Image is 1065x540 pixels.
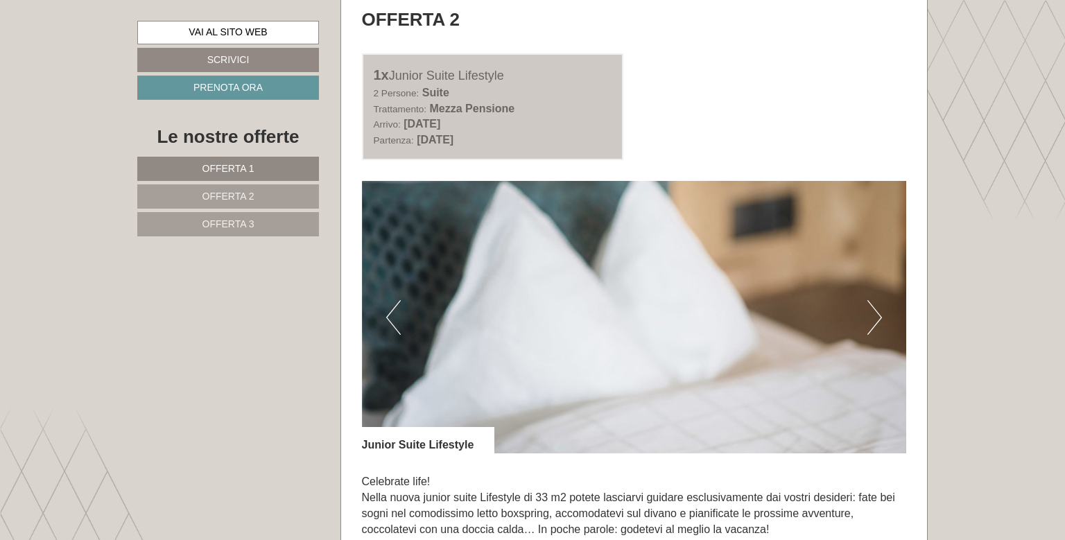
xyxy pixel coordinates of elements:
span: Offerta 2 [202,191,254,202]
div: Le nostre offerte [137,124,319,150]
div: Junior Suite Lifestyle [362,427,495,453]
div: Offerta 2 [362,7,460,33]
div: Junior Suite Lifestyle [374,65,612,85]
a: Scrivici [137,48,319,72]
button: Next [867,300,882,335]
a: Vai al sito web [137,21,319,44]
img: image [362,181,907,453]
small: Partenza: [374,135,414,146]
span: Offerta 3 [202,218,254,229]
b: Suite [422,87,449,98]
b: Mezza Pensione [430,103,515,114]
b: [DATE] [404,118,440,130]
button: Previous [386,300,401,335]
b: [DATE] [417,134,453,146]
small: Trattamento: [374,104,427,114]
small: Arrivo: [374,119,401,130]
span: Offerta 1 [202,163,254,174]
small: 2 Persone: [374,88,419,98]
b: 1x [374,67,389,82]
a: Prenota ora [137,76,319,100]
